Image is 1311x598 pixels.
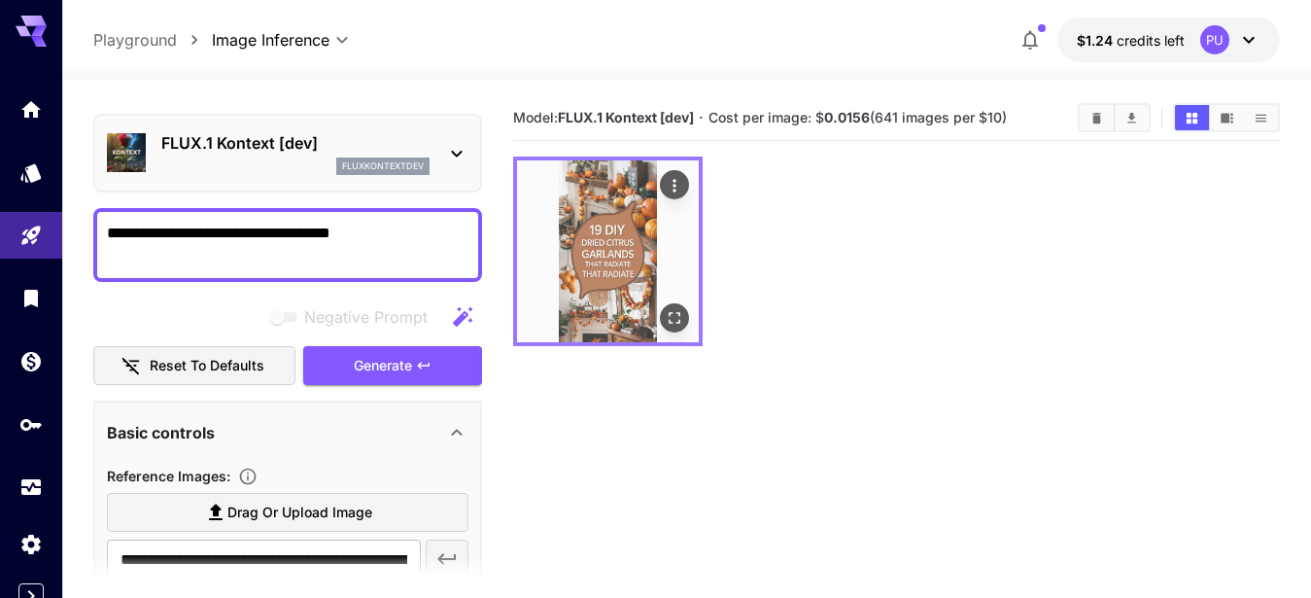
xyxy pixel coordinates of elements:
div: $1.23807 [1077,30,1185,51]
button: Upload a reference image to guide the result. This is needed for Image-to-Image or Inpainting. Su... [230,467,265,486]
button: Show images in list view [1244,105,1278,130]
button: $1.23807PU [1057,18,1280,62]
div: Models [19,160,43,185]
div: Wallet [19,349,43,373]
div: Library [19,286,43,310]
span: Reference Images : [107,468,230,484]
span: Negative prompts are not compatible with the selected model. [265,304,443,329]
p: fluxkontextdev [342,159,424,173]
div: Settings [19,532,43,556]
div: Playground [19,224,43,248]
div: Show images in grid viewShow images in video viewShow images in list view [1173,103,1280,132]
span: Negative Prompt [304,305,428,329]
span: Generate [354,354,412,378]
button: Clear Images [1080,105,1114,130]
p: · [699,106,704,129]
div: Actions [660,170,689,199]
div: Basic controls [107,409,468,456]
span: $1.24 [1077,32,1117,49]
span: Image Inference [212,28,329,52]
nav: breadcrumb [93,28,212,52]
img: 9k= [517,160,699,342]
div: Open in fullscreen [660,303,689,333]
p: FLUX.1 Kontext [dev] [161,131,430,155]
a: Playground [93,28,177,52]
button: Reset to defaults [93,346,295,386]
span: Drag or upload image [227,501,372,525]
div: Home [19,97,43,122]
p: Basic controls [107,421,215,444]
div: Usage [19,475,43,500]
button: Download All [1115,105,1149,130]
button: Show images in video view [1210,105,1244,130]
button: Generate [303,346,482,386]
span: Cost per image: $ (641 images per $10) [708,109,1007,125]
div: Clear ImagesDownload All [1078,103,1151,132]
span: credits left [1117,32,1185,49]
b: FLUX.1 Kontext [dev] [558,109,694,125]
span: Model: [513,109,694,125]
div: PU [1200,25,1229,54]
div: API Keys [19,412,43,437]
b: 0.0156 [824,109,870,125]
button: Show images in grid view [1175,105,1209,130]
label: Drag or upload image [107,493,468,533]
div: FLUX.1 Kontext [dev]fluxkontextdev [107,123,468,183]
